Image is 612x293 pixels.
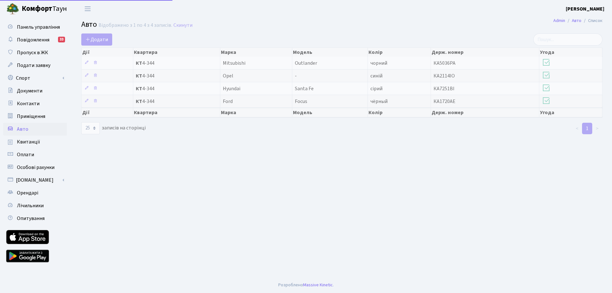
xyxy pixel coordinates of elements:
[22,4,52,14] b: Комфорт
[431,108,539,117] th: Держ. номер
[136,99,218,104] span: 4-344
[3,84,67,97] a: Документи
[3,148,67,161] a: Оплати
[433,72,455,79] span: КА2114ІО
[566,5,604,12] b: [PERSON_NAME]
[3,161,67,174] a: Особові рахунки
[17,138,40,145] span: Квитанції
[81,122,100,134] select: записів на сторінці
[17,126,28,133] span: Авто
[303,282,333,288] a: Massive Kinetic
[431,48,539,57] th: Держ. номер
[17,36,49,43] span: Повідомлення
[17,151,34,158] span: Оплати
[17,164,55,171] span: Особові рахунки
[3,199,67,212] a: Лічильники
[3,33,67,46] a: Повідомлення33
[220,48,292,57] th: Марка
[582,123,592,134] a: 1
[223,60,245,67] span: Mitsubishi
[136,73,218,78] span: 4-344
[22,4,67,14] span: Таун
[533,33,602,46] input: Пошук...
[3,136,67,148] a: Квитанції
[6,3,19,15] img: logo.png
[223,85,240,92] span: Hyundai
[136,72,142,79] b: КТ
[539,108,602,117] th: Угода
[3,174,67,187] a: [DOMAIN_NAME]
[82,108,133,117] th: Дії
[133,108,221,117] th: Квартира
[3,212,67,225] a: Опитування
[566,5,604,13] a: [PERSON_NAME]
[136,86,218,91] span: 4-344
[58,37,65,42] div: 33
[17,87,42,94] span: Документи
[368,48,431,57] th: Колір
[581,17,602,24] li: Список
[82,48,133,57] th: Дії
[17,62,50,69] span: Подати заявку
[278,282,334,289] div: Розроблено .
[3,110,67,123] a: Приміщення
[17,215,45,222] span: Опитування
[295,60,317,67] span: Outlander
[81,122,146,134] label: записів на сторінці
[370,72,382,79] span: синій
[98,22,172,28] div: Відображено з 1 по 4 з 4 записів.
[370,85,382,92] span: сірий
[3,59,67,72] a: Подати заявку
[3,46,67,59] a: Пропуск в ЖК
[85,36,108,43] span: Додати
[292,48,368,57] th: Модель
[295,85,314,92] span: Santa Fe
[136,60,142,67] b: КТ
[173,22,193,28] a: Скинути
[17,49,48,56] span: Пропуск в ЖК
[220,108,292,117] th: Марка
[3,123,67,136] a: Авто
[81,33,112,46] a: Додати
[81,19,97,30] span: Авто
[136,98,142,105] b: КТ
[223,72,233,79] span: Opel
[368,108,431,117] th: Колір
[3,187,67,199] a: Орендарі
[133,48,221,57] th: Квартира
[3,72,67,84] a: Спорт
[17,113,45,120] span: Приміщення
[553,17,565,24] a: Admin
[17,189,38,196] span: Орендарі
[433,98,455,105] span: КА1720АЕ
[292,108,368,117] th: Модель
[295,72,297,79] span: -
[572,17,581,24] a: Авто
[539,48,602,57] th: Угода
[3,21,67,33] a: Панель управління
[370,98,388,105] span: чёрный
[370,60,387,67] span: чорний
[544,14,612,27] nav: breadcrumb
[433,60,455,67] span: КА5036РА
[136,85,142,92] b: КТ
[17,202,44,209] span: Лічильники
[80,4,96,14] button: Переключити навігацію
[433,85,455,92] span: КА7251ВІ
[17,24,60,31] span: Панель управління
[295,98,307,105] span: Focus
[136,61,218,66] span: 4-344
[17,100,40,107] span: Контакти
[3,97,67,110] a: Контакти
[223,98,233,105] span: Ford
